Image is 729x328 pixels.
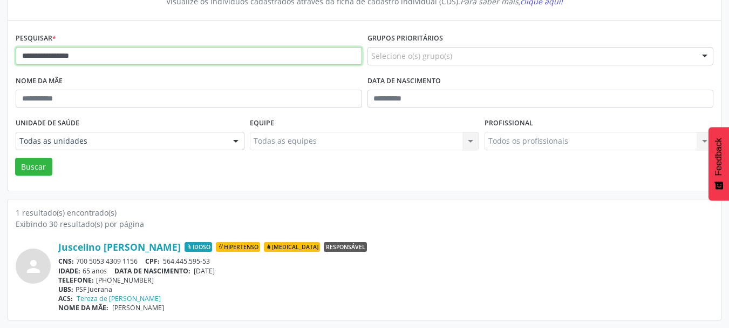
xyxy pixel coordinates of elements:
label: Pesquisar [16,30,56,47]
span: Hipertenso [216,242,260,252]
label: Grupos prioritários [367,30,443,47]
span: Feedback [714,138,724,176]
span: Responsável [324,242,367,252]
label: Nome da mãe [16,73,63,90]
span: ACS: [58,294,73,303]
span: DATA DE NASCIMENTO: [114,266,190,276]
div: [PHONE_NUMBER] [58,276,713,285]
button: Feedback - Mostrar pesquisa [708,127,729,200]
i: person [24,257,43,276]
span: IDADE: [58,266,80,276]
span: [DATE] [194,266,215,276]
div: PSF Juerana [58,285,713,294]
label: Unidade de saúde [16,115,79,132]
span: 564.445.595-53 [163,257,210,266]
div: Exibindo 30 resultado(s) por página [16,218,713,230]
label: Equipe [250,115,274,132]
label: Profissional [485,115,533,132]
a: Juscelino [PERSON_NAME] [58,241,181,253]
label: Data de nascimento [367,73,441,90]
div: 65 anos [58,266,713,276]
span: CPF: [145,257,160,266]
span: NOME DA MÃE: [58,303,108,312]
span: Selecione o(s) grupo(s) [371,50,452,62]
button: Buscar [15,158,52,176]
span: TELEFONE: [58,276,94,285]
span: Idoso [185,242,212,252]
div: 1 resultado(s) encontrado(s) [16,207,713,218]
a: Tereza de [PERSON_NAME] [77,294,161,303]
span: [MEDICAL_DATA] [264,242,320,252]
span: UBS: [58,285,73,294]
span: CNS: [58,257,74,266]
span: Todas as unidades [19,136,222,146]
div: 700 5053 4309 1156 [58,257,713,266]
span: [PERSON_NAME] [112,303,164,312]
